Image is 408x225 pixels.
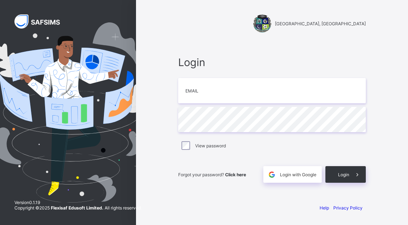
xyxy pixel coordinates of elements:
[178,172,246,177] span: Forgot your password?
[51,205,104,211] strong: Flexisaf Edusoft Limited.
[338,172,349,177] span: Login
[225,172,246,177] a: Click here
[275,21,366,26] span: [GEOGRAPHIC_DATA], [GEOGRAPHIC_DATA]
[178,56,366,69] span: Login
[320,205,329,211] a: Help
[14,200,142,205] span: Version 0.1.19
[333,205,363,211] a: Privacy Policy
[280,172,316,177] span: Login with Google
[195,143,226,148] label: View password
[268,170,276,179] img: google.396cfc9801f0270233282035f929180a.svg
[14,14,69,29] img: SAFSIMS Logo
[14,205,142,211] span: Copyright © 2025 All rights reserved.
